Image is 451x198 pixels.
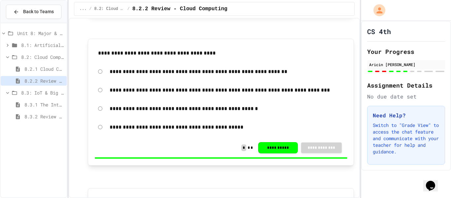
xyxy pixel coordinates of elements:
h3: Need Help? [373,111,439,119]
span: / [127,6,129,12]
span: Unit 8: Major & Emerging Technologies [17,30,64,37]
div: Aricin [PERSON_NAME] [369,61,443,67]
span: 8.2: Cloud Computing [21,54,64,60]
div: No due date set [367,93,445,100]
p: Switch to "Grade View" to access the chat feature and communicate with your teacher for help and ... [373,122,439,155]
span: 8.2.2 Review - Cloud Computing [132,5,227,13]
span: ... [80,6,87,12]
span: 8.3: IoT & Big Data [21,89,64,96]
span: 8.1: Artificial Intelligence Basics [21,42,64,49]
div: My Account [366,3,387,18]
h2: Assignment Details [367,81,445,90]
span: 8.2.2 Review - Cloud Computing [24,77,64,84]
span: Back to Teams [23,8,54,15]
span: 8.3.2 Review - The Internet of Things and Big Data [24,113,64,120]
span: 8.2.1 Cloud Computing: Transforming the Digital World [24,65,64,72]
h1: CS 4th [367,27,391,36]
iframe: chat widget [423,172,444,191]
span: / [89,6,91,12]
span: 8.2: Cloud Computing [94,6,125,12]
h2: Your Progress [367,47,445,56]
span: 8.3.1 The Internet of Things and Big Data: Our Connected Digital World [24,101,64,108]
